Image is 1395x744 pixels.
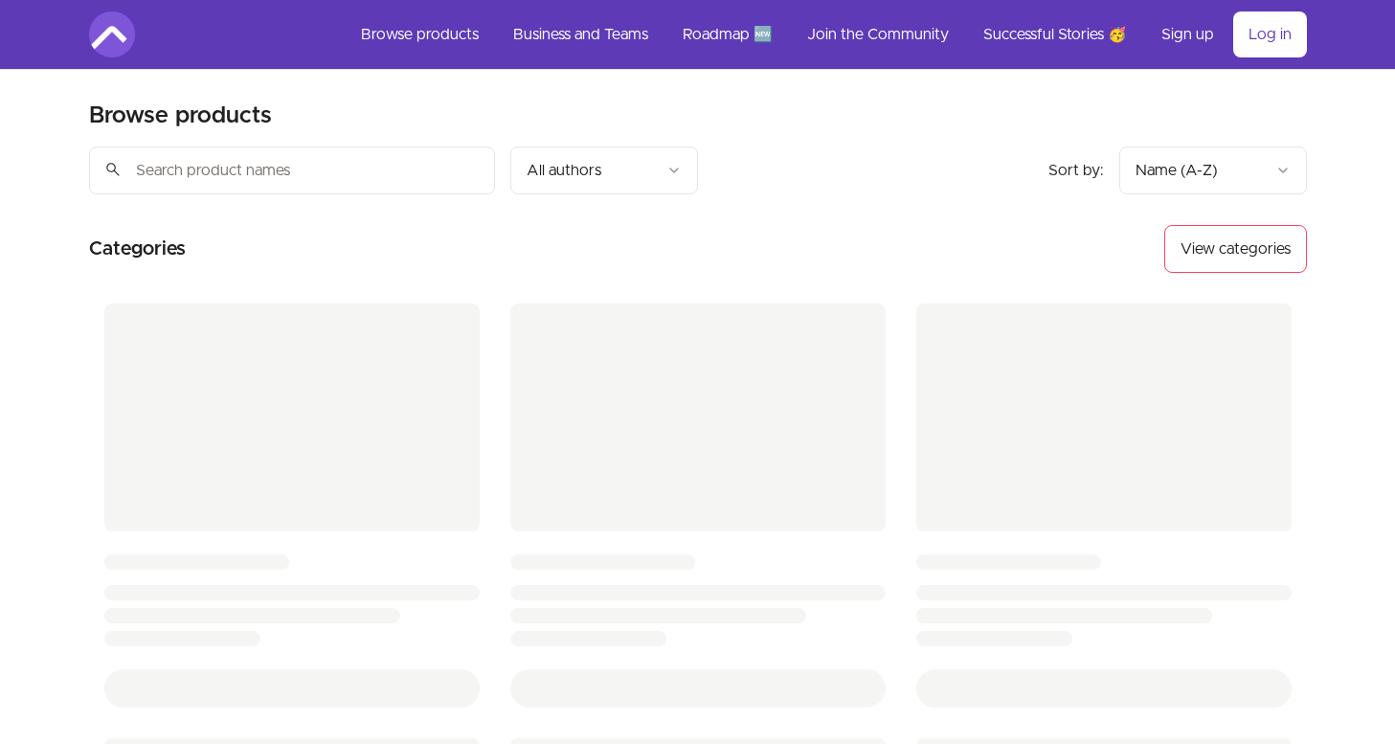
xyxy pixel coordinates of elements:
[968,11,1142,57] a: Successful Stories 🥳
[792,11,964,57] a: Join the Community
[498,11,664,57] a: Business and Teams
[89,101,272,131] h2: Browse products
[1048,163,1104,178] span: Sort by:
[89,147,495,194] input: Search product names
[1146,11,1229,57] a: Sign up
[89,11,135,57] img: Amigoscode logo
[1119,147,1307,194] button: Product sort options
[346,11,1307,57] nav: Main
[104,156,122,183] span: search
[89,225,186,273] h2: Categories
[346,11,494,57] a: Browse products
[667,11,788,57] a: Roadmap 🆕
[1164,225,1307,273] button: View categories
[1233,11,1307,57] a: Log in
[510,147,698,194] button: Filter by author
